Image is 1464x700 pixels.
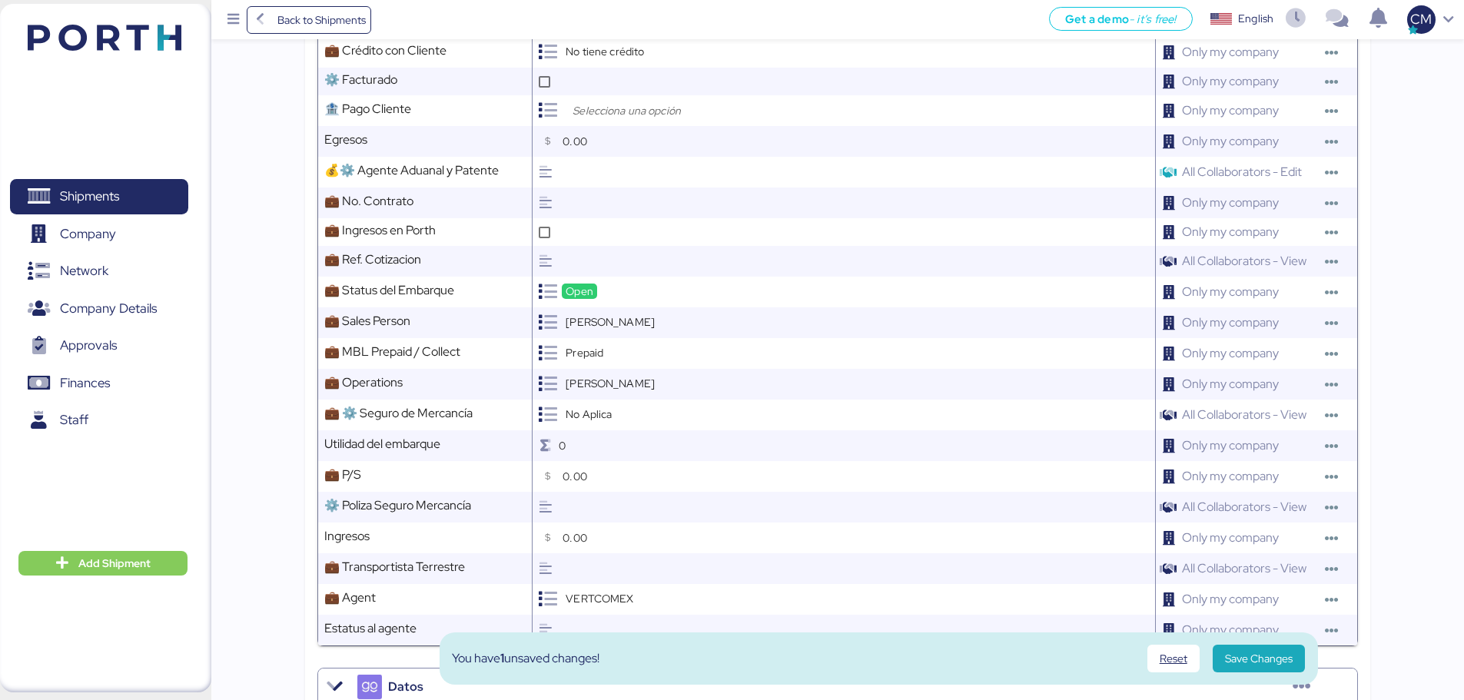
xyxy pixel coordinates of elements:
span: $ [545,468,550,486]
span: 🏦 Pago Cliente [324,101,411,117]
a: Network [10,254,188,289]
span: You have [452,650,500,666]
span: [PERSON_NAME] [566,315,655,329]
span: Prepaid [566,346,603,360]
a: Back to Shipments [247,6,372,34]
span: Shipments [60,185,119,207]
button: Menu [221,7,247,33]
span: Only my company [1176,462,1285,490]
input: $ [563,523,1155,553]
span: All Collaborators - View [1176,554,1313,582]
span: Only my company [1176,188,1285,217]
input: Selecciona una opción [569,101,731,120]
span: 💼 Status del Embarque [324,282,454,298]
span: [PERSON_NAME] [566,377,655,390]
button: $ [539,463,556,489]
span: Only my company [1176,217,1285,246]
span: 💼 Agent [324,589,376,605]
span: 💼 No. Contrato [324,193,413,209]
span: 💼 Ingresos en Porth [324,222,436,238]
span: 💼 Transportista Terrestre [324,559,465,575]
span: Only my company [1176,67,1285,95]
span: Only my company [1176,431,1285,459]
span: 💼 Ref. Cotizacion [324,251,421,267]
span: Only my company [1176,370,1285,398]
span: 💰⚙️ Agente Aduanal y Patente [324,162,499,178]
span: Company Details [60,297,157,320]
button: $ [539,128,556,154]
button: Save Changes [1213,645,1305,672]
a: Shipments [10,179,188,214]
span: Only my company [1176,38,1285,66]
span: 💼 Crédito con Cliente [324,42,447,58]
span: Back to Shipments [277,11,366,29]
span: ⚙️ Facturado [324,71,397,88]
span: unsaved changes! [504,650,599,666]
span: Ingresos [324,528,370,544]
span: All Collaborators - View [1176,247,1313,275]
span: Datos [388,678,423,696]
span: VERTCOMEX [566,592,633,605]
span: Reset [1160,649,1187,668]
span: Only my company [1176,277,1285,306]
span: 💼 MBL Prepaid / Collect [324,343,460,360]
span: No Aplica [566,407,612,421]
span: Finances [60,372,110,394]
span: 1 [500,650,504,666]
span: Only my company [1176,339,1285,367]
span: Estatus al agente [324,620,417,636]
span: Network [60,260,108,282]
a: Finances [10,365,188,400]
span: 💼 Operations [324,374,403,390]
span: ⚙️ Poliza Seguro Mercancía [324,497,471,513]
span: All Collaborators - Edit [1176,158,1308,186]
button: Add Shipment [18,551,188,576]
span: Egresos [324,131,367,148]
span: All Collaborators - View [1176,493,1313,521]
a: Company Details [10,290,188,326]
a: Staff [10,403,188,438]
span: All Collaborators - View [1176,400,1313,429]
span: $ [545,133,550,151]
button: Reset [1147,645,1200,672]
span: No tiene crédito [566,45,644,58]
a: Company [10,216,188,251]
span: Only my company [1176,96,1285,124]
span: Only my company [1176,127,1285,155]
span: Company [60,223,116,245]
span: Only my company [1176,523,1285,552]
span: Only my company [1176,615,1285,644]
span: Approvals [60,334,117,357]
a: Approvals [10,328,188,363]
input: $ [563,126,1155,157]
span: Save Changes [1225,649,1293,668]
span: CM [1410,9,1432,29]
span: 💼 ⚙️ Seguro de Mercancía [324,405,473,421]
input: $ [563,461,1155,492]
span: Utilidad del embarque [324,436,440,452]
span: Add Shipment [78,554,151,572]
div: English [1238,11,1273,27]
span: Only my company [1176,585,1285,613]
span: 💼 Sales Person [324,313,410,329]
span: Staff [60,409,88,431]
button: $ [539,525,556,551]
span: Open [566,284,593,298]
span: $ [545,529,550,547]
span: Only my company [1176,308,1285,337]
span: 💼 P/S [324,466,361,483]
